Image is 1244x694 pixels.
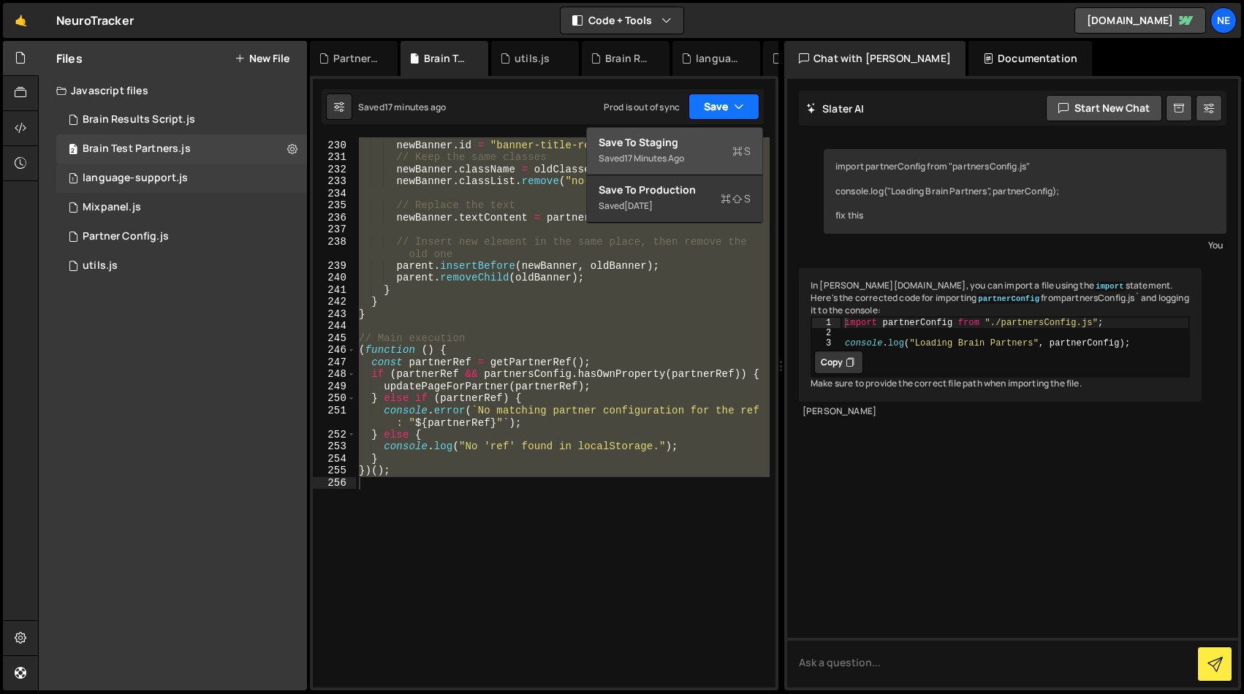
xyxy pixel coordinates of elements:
div: 237 [313,224,356,236]
div: 232 [313,164,356,176]
code: import [1094,281,1126,291]
div: Prod is out of sync [604,101,680,113]
div: Documentation [968,41,1092,76]
div: 246 [313,344,356,356]
div: NeuroTracker [56,12,134,29]
span: 2 [69,145,77,156]
div: utils.js [83,259,118,272]
div: 10193/29405.js [56,164,307,193]
div: Saved [599,150,751,167]
a: 🤙 [3,3,39,38]
div: 238 [313,236,356,260]
div: 1 [812,318,841,328]
div: 10193/44615.js [56,222,307,251]
div: 243 [313,308,356,321]
div: 254 [313,453,356,465]
div: Mixpanel.js [83,201,141,214]
div: 231 [313,151,356,164]
div: 17 minutes ago [624,152,684,164]
div: 244 [313,320,356,332]
div: 230 [313,140,356,152]
div: language-support.js [696,51,743,66]
div: In [PERSON_NAME][DOMAIN_NAME], you can import a file using the statement. Here's the corrected co... [799,268,1202,402]
button: Save to ProductionS Saved[DATE] [587,175,762,223]
div: 236 [313,212,356,224]
div: 235 [313,199,356,212]
button: Save [689,94,759,120]
div: 250 [313,392,356,405]
div: Partner Config.js [333,51,380,66]
div: Save to Staging [599,135,751,150]
h2: Files [56,50,83,66]
h2: Slater AI [806,102,865,115]
div: Brain Results Script.js [605,51,652,66]
a: Ne [1210,7,1237,34]
div: language-support.js [83,172,188,185]
span: S [732,144,751,159]
div: 233 [313,175,356,188]
div: 10193/29054.js [56,134,307,164]
div: 248 [313,368,356,381]
div: import partnerConfig from "partnersConfig.js" console.log("Loading Brain Partners", partnerConfig... [824,149,1226,234]
div: Saved [358,101,446,113]
div: 239 [313,260,356,272]
button: Code + Tools [561,7,683,34]
span: S [721,191,751,206]
div: Chat with [PERSON_NAME] [784,41,966,76]
div: 10193/22950.js [56,105,307,134]
div: 234 [313,188,356,200]
button: New File [235,53,289,64]
div: Partner Config.js [83,230,169,243]
div: 10193/36817.js [56,193,307,222]
div: Saved [599,197,751,215]
div: Brain Test Partners.js [83,142,191,156]
span: 1 [69,174,77,186]
button: Copy [814,351,863,374]
div: [DATE] [624,199,653,212]
div: [PERSON_NAME] [803,405,1198,418]
code: partnerConfig [976,294,1041,304]
button: Start new chat [1046,95,1162,121]
div: 256 [313,477,356,489]
div: Javascript files [39,76,307,105]
div: You [827,237,1223,253]
div: Save to Production [599,183,751,197]
div: Brain Test Partners.js [424,51,471,66]
div: 240 [313,272,356,284]
a: [DOMAIN_NAME] [1074,7,1206,34]
div: utils.js [515,51,550,66]
div: 242 [313,296,356,308]
div: 17 minutes ago [384,101,446,113]
div: 252 [313,429,356,441]
div: 247 [313,356,356,369]
div: 249 [313,381,356,393]
div: Brain Results Script.js [83,113,195,126]
div: 245 [313,332,356,345]
div: 251 [313,405,356,429]
div: 10193/22976.js [56,251,307,281]
div: 3 [812,338,841,348]
button: Save to StagingS Saved17 minutes ago [587,128,762,175]
div: 241 [313,284,356,297]
div: 253 [313,441,356,453]
div: 2 [812,328,841,338]
div: 255 [313,465,356,477]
